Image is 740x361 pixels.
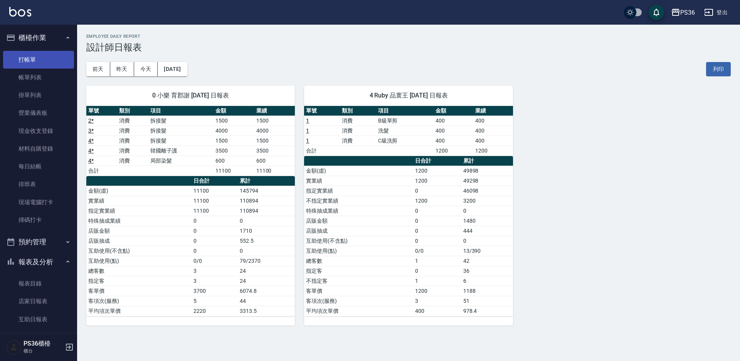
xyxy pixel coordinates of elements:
td: 1200 [413,286,461,296]
td: 平均項次單價 [86,306,192,316]
th: 類別 [340,106,376,116]
td: 指定客 [304,266,413,276]
button: 昨天 [110,62,134,76]
button: PS36 [668,5,698,20]
td: 0 [461,206,513,216]
td: 11100 [254,166,295,176]
a: 互助排行榜 [3,328,74,346]
td: 400 [413,306,461,316]
td: 消費 [340,136,376,146]
h3: 設計師日報表 [86,42,731,53]
td: 11100 [192,206,238,216]
td: 金額(虛) [304,166,413,176]
td: 0 [413,236,461,246]
th: 累計 [238,176,295,186]
a: 1 [306,128,309,134]
td: 互助使用(點) [304,246,413,256]
td: 11100 [192,196,238,206]
button: 列印 [706,62,731,76]
td: 3 [413,296,461,306]
a: 每日結帳 [3,158,74,175]
button: 報表及分析 [3,252,74,272]
td: 合計 [86,166,117,176]
td: 110894 [238,206,295,216]
a: 1 [306,118,309,124]
td: 6 [461,276,513,286]
a: 報表目錄 [3,275,74,292]
th: 金額 [434,106,473,116]
td: 拆接髮 [148,116,214,126]
td: 消費 [340,126,376,136]
td: 0 [413,186,461,196]
td: 400 [434,136,473,146]
th: 日合計 [413,156,461,166]
td: 平均項次單價 [304,306,413,316]
td: 1 [413,276,461,286]
td: 實業績 [304,176,413,186]
td: 消費 [117,126,148,136]
td: 2220 [192,306,238,316]
span: 4 Ruby 品寰王 [DATE] 日報表 [313,92,503,99]
a: 現場電腦打卡 [3,193,74,211]
a: 掛單列表 [3,86,74,104]
td: 978.4 [461,306,513,316]
td: 合計 [304,146,340,156]
td: 總客數 [304,256,413,266]
a: 現金收支登錄 [3,122,74,140]
img: Person [6,339,22,355]
td: 局部染髮 [148,156,214,166]
td: 13/390 [461,246,513,256]
td: C級洗剪 [376,136,434,146]
th: 單號 [304,106,340,116]
th: 項目 [376,106,434,116]
th: 單號 [86,106,117,116]
td: 客項次(服務) [304,296,413,306]
td: 0 [192,246,238,256]
td: 消費 [340,116,376,126]
td: 客單價 [86,286,192,296]
td: 44 [238,296,295,306]
td: 韓國離子護 [148,146,214,156]
td: 0/0 [192,256,238,266]
td: 24 [238,276,295,286]
td: 1200 [413,176,461,186]
th: 日合計 [192,176,238,186]
td: 0 [413,206,461,216]
td: 1500 [214,136,254,146]
h2: Employee Daily Report [86,34,731,39]
span: 0 小樂 育郡謝 [DATE] 日報表 [96,92,286,99]
td: 0 [238,216,295,226]
td: 0 [192,236,238,246]
td: 店販抽成 [304,226,413,236]
td: 3700 [192,286,238,296]
td: 0 [413,266,461,276]
td: 3313.5 [238,306,295,316]
td: 3500 [254,146,295,156]
td: 0 [192,216,238,226]
td: 店販金額 [304,216,413,226]
td: 444 [461,226,513,236]
td: B級單剪 [376,116,434,126]
a: 打帳單 [3,51,74,69]
td: 消費 [117,116,148,126]
table: a dense table [86,176,295,316]
td: 指定實業績 [86,206,192,216]
th: 業績 [473,106,513,116]
a: 材料自購登錄 [3,140,74,158]
button: 登出 [701,5,731,20]
a: 店家日報表 [3,292,74,310]
td: 11100 [214,166,254,176]
td: 互助使用(不含點) [86,246,192,256]
td: 1480 [461,216,513,226]
a: 帳單列表 [3,69,74,86]
td: 400 [473,116,513,126]
td: 400 [473,136,513,146]
td: 0 [461,236,513,246]
td: 3 [192,266,238,276]
td: 金額(虛) [86,186,192,196]
td: 46098 [461,186,513,196]
td: 552.5 [238,236,295,246]
h5: PS36櫃檯 [24,340,63,348]
td: 1200 [434,146,473,156]
td: 拆接髮 [148,126,214,136]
